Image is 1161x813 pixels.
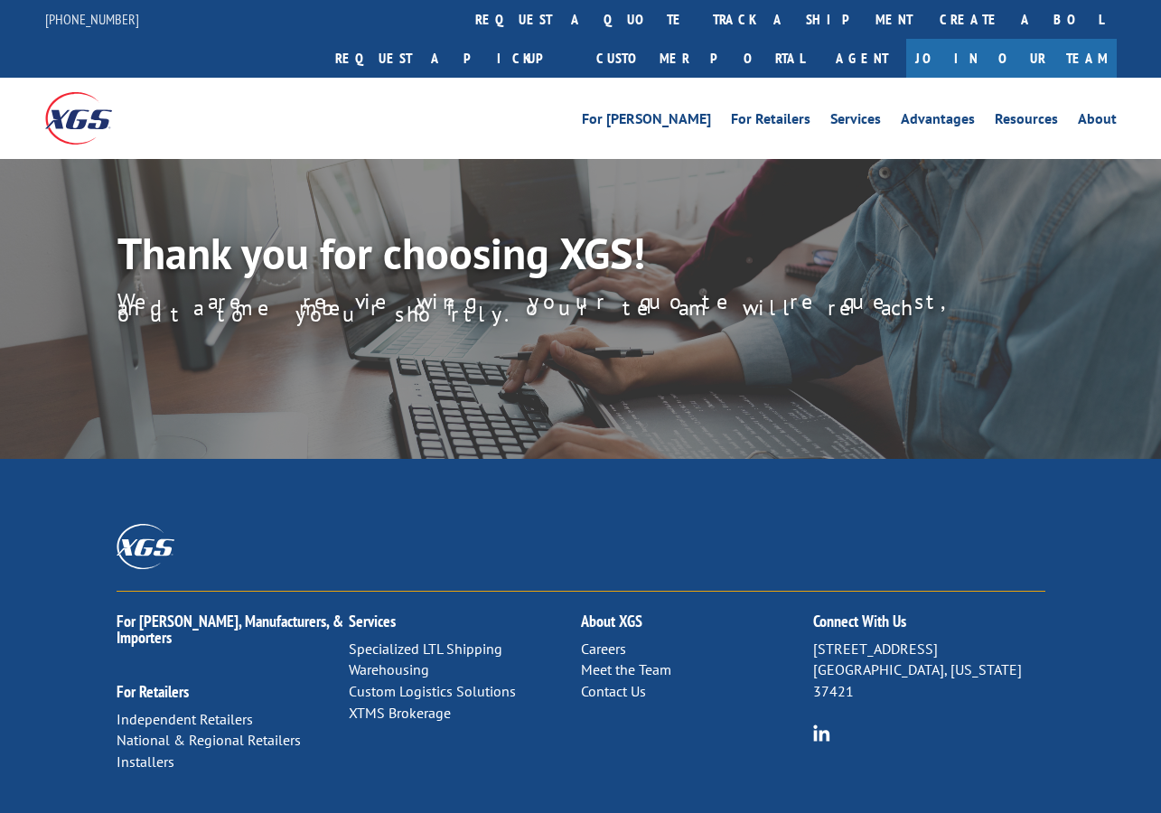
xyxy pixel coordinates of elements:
[731,112,810,132] a: For Retailers
[1078,112,1117,132] a: About
[581,682,646,700] a: Contact Us
[117,681,189,702] a: For Retailers
[901,112,975,132] a: Advantages
[349,640,502,658] a: Specialized LTL Shipping
[349,682,516,700] a: Custom Logistics Solutions
[322,39,583,78] a: Request a pickup
[117,731,301,749] a: National & Regional Retailers
[813,613,1045,639] h2: Connect With Us
[117,710,253,728] a: Independent Retailers
[582,112,711,132] a: For [PERSON_NAME]
[117,524,174,568] img: XGS_Logos_ALL_2024_All_White
[995,112,1058,132] a: Resources
[117,298,1010,318] p: We are reviewing your quote request, and a member of our team will reach out to you shortly.
[117,231,931,284] h1: Thank you for choosing XGS!
[349,611,396,631] a: Services
[45,10,139,28] a: [PHONE_NUMBER]
[581,660,671,678] a: Meet the Team
[581,611,642,631] a: About XGS
[906,39,1117,78] a: Join Our Team
[583,39,818,78] a: Customer Portal
[117,611,343,648] a: For [PERSON_NAME], Manufacturers, & Importers
[830,112,881,132] a: Services
[813,724,830,742] img: group-6
[117,752,174,771] a: Installers
[581,640,626,658] a: Careers
[349,704,451,722] a: XTMS Brokerage
[813,639,1045,703] p: [STREET_ADDRESS] [GEOGRAPHIC_DATA], [US_STATE] 37421
[349,660,429,678] a: Warehousing
[818,39,906,78] a: Agent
